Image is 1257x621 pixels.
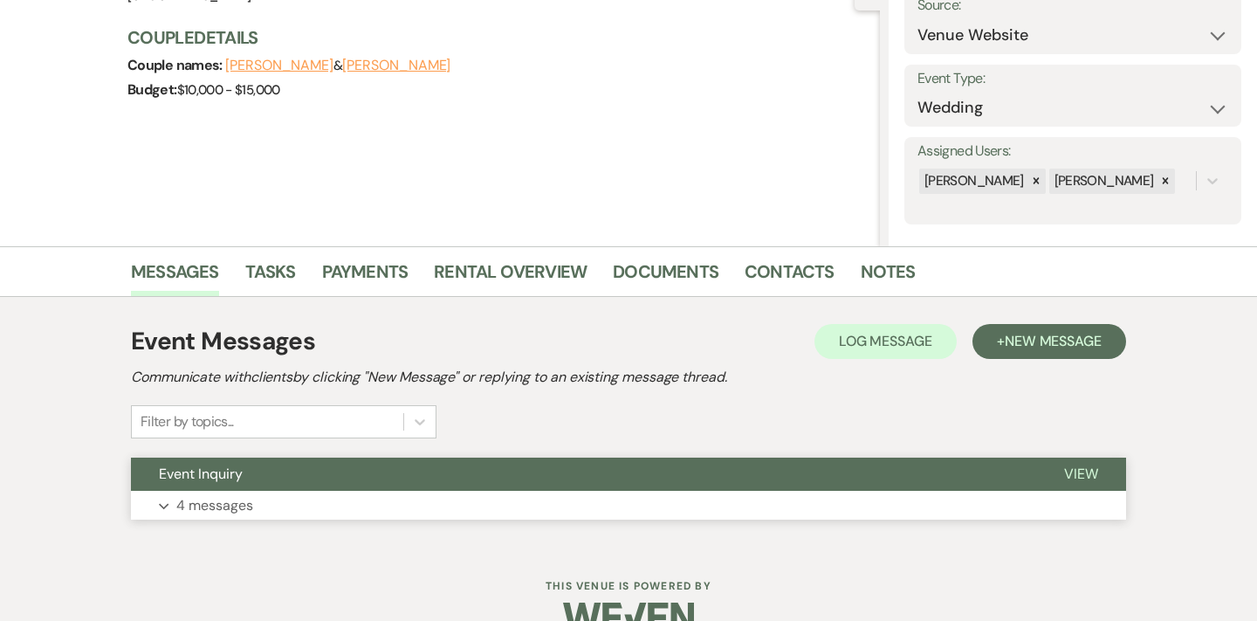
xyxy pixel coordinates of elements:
[322,258,409,296] a: Payments
[613,258,718,296] a: Documents
[127,80,177,99] span: Budget:
[127,25,862,50] h3: Couple Details
[1005,332,1102,350] span: New Message
[225,59,333,72] button: [PERSON_NAME]
[127,56,225,74] span: Couple names:
[1036,458,1126,491] button: View
[225,57,450,74] span: &
[972,324,1126,359] button: +New Message
[177,81,280,99] span: $10,000 - $15,000
[814,324,957,359] button: Log Message
[1049,169,1157,194] div: [PERSON_NAME]
[176,494,253,517] p: 4 messages
[159,465,243,483] span: Event Inquiry
[245,258,296,296] a: Tasks
[917,66,1228,92] label: Event Type:
[917,139,1228,164] label: Assigned Users:
[131,491,1126,521] button: 4 messages
[745,258,835,296] a: Contacts
[434,258,587,296] a: Rental Overview
[342,59,450,72] button: [PERSON_NAME]
[1064,465,1098,483] span: View
[131,367,1126,388] h2: Communicate with clients by clicking "New Message" or replying to an existing message thread.
[919,169,1027,194] div: [PERSON_NAME]
[131,323,315,360] h1: Event Messages
[131,258,219,296] a: Messages
[131,458,1036,491] button: Event Inquiry
[141,411,234,432] div: Filter by topics...
[861,258,916,296] a: Notes
[839,332,932,350] span: Log Message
